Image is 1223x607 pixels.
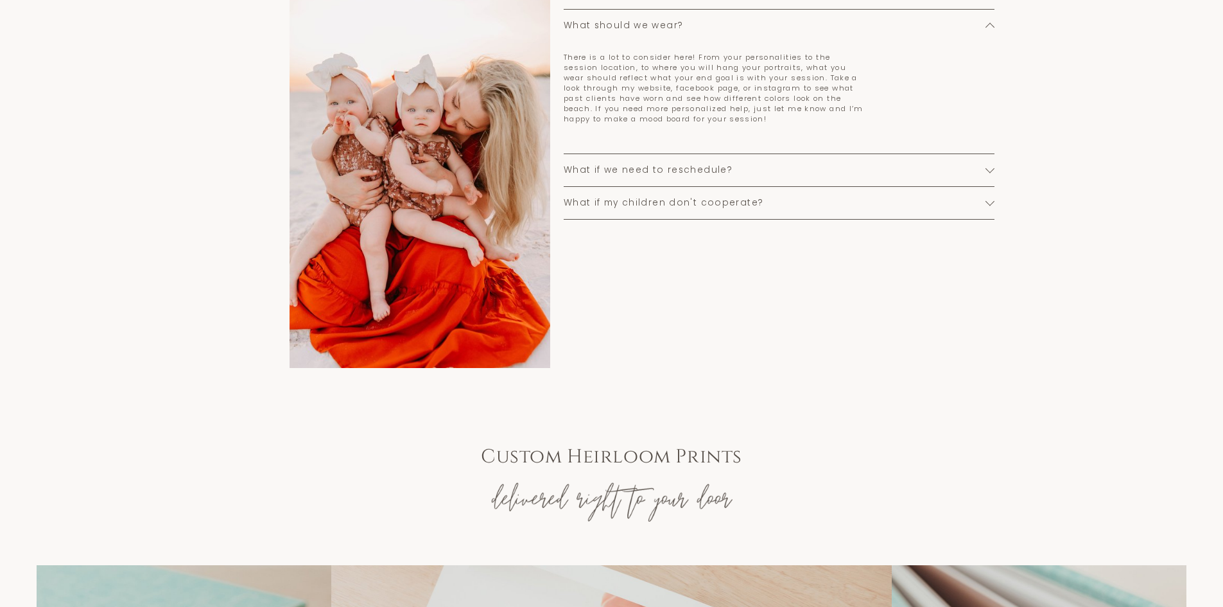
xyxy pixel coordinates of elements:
span: What if we need to reschedule? [564,164,986,177]
span: What if my children don't cooperate? [564,197,986,209]
span: What should we wear? [564,19,986,32]
button: What if my children don't cooperate? [564,187,995,219]
button: What if we need to reschedule? [564,154,995,186]
h4: Custom Heirloom Prints [471,448,752,465]
div: What should we wear? [564,42,995,154]
p: There is a lot to consider here! From your personalities to the session location, to where you wi... [564,52,865,124]
button: What should we wear? [564,10,995,42]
